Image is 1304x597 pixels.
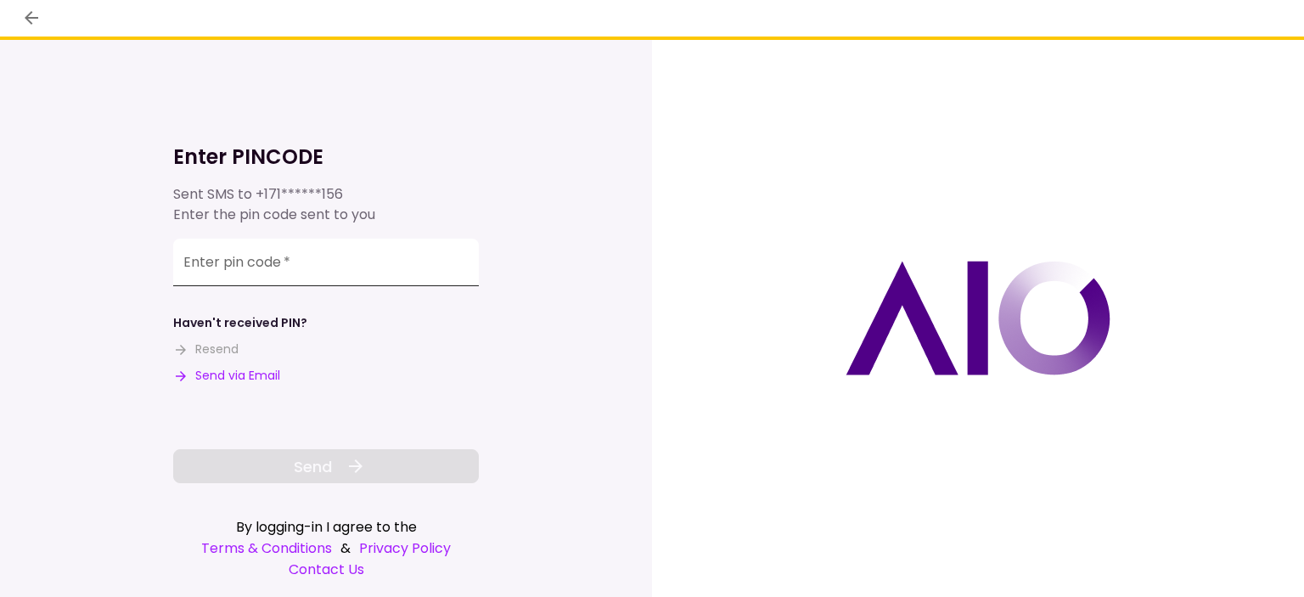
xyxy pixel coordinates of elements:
a: Contact Us [173,559,479,580]
button: Send [173,449,479,483]
a: Terms & Conditions [201,538,332,559]
div: By logging-in I agree to the [173,516,479,538]
button: Resend [173,341,239,358]
button: Send via Email [173,367,280,385]
div: & [173,538,479,559]
div: Sent SMS to Enter the pin code sent to you [173,184,479,225]
h1: Enter PINCODE [173,144,479,171]
a: Privacy Policy [359,538,451,559]
img: AIO logo [846,261,1110,375]
div: Haven't received PIN? [173,314,307,332]
button: back [17,3,46,32]
span: Send [294,455,332,478]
